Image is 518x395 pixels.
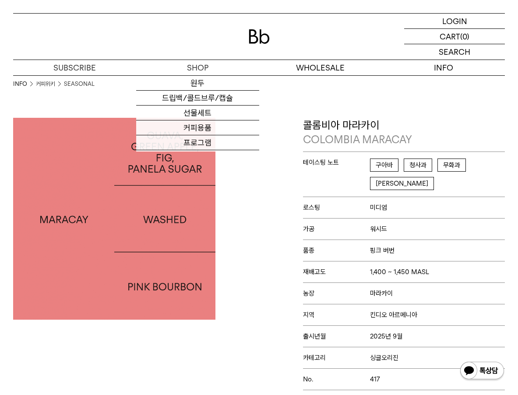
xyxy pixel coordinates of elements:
img: 로고 [249,29,270,44]
span: 417 [370,375,380,383]
span: 품종 [303,247,370,254]
span: 미디엄 [370,204,387,212]
a: 커피용품 [136,120,259,135]
span: 농장 [303,289,370,297]
p: SEARCH [439,44,470,60]
a: 원두 [136,76,259,91]
a: 커피위키 [36,80,55,88]
span: 1,400 ~ 1,450 MASL [370,268,429,276]
span: 지역 [303,311,370,319]
p: (0) [460,29,469,44]
p: 콜롬비아 마라카이 [303,118,505,147]
a: 선물세트 [136,106,259,120]
a: SEASONAL [64,80,95,88]
span: 워시드 [370,225,387,233]
a: SUBSCRIBE [13,60,136,75]
span: 테이스팅 노트 [303,159,370,166]
a: 프로그램 [136,135,259,150]
span: 핑크 버번 [370,247,395,254]
span: [PERSON_NAME] [370,177,434,190]
span: 재배고도 [303,268,370,276]
span: 킨디오 아르메니아 [370,311,417,319]
p: INFO [382,60,505,75]
p: WHOLESALE [259,60,382,75]
li: INFO [13,80,36,88]
p: COLOMBIA MARACAY [303,132,505,147]
a: CART (0) [404,29,505,44]
p: CART [440,29,460,44]
span: No. [303,375,370,383]
a: 드립백/콜드브루/캡슐 [136,91,259,106]
span: 마라카이 [370,289,393,297]
span: 출시년월 [303,332,370,340]
span: 가공 [303,225,370,233]
span: 카테고리 [303,354,370,362]
span: 2025년 9월 [370,332,402,340]
span: 로스팅 [303,204,370,212]
img: 카카오톡 채널 1:1 채팅 버튼 [459,361,505,382]
a: LOGIN [404,14,505,29]
img: 콜롬비아 마라카이COLOMBIA MARACAY [13,118,215,320]
span: 구아바 [370,159,398,172]
a: SHOP [136,60,259,75]
span: 청사과 [404,159,432,172]
span: 무화과 [437,159,466,172]
span: 싱글오리진 [370,354,398,362]
p: LOGIN [442,14,467,28]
